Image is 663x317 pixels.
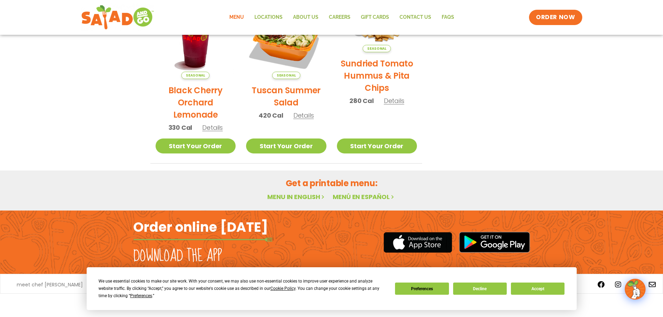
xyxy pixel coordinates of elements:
h2: Get a printable menu: [150,177,513,189]
a: Start Your Order [246,138,326,153]
h2: Tuscan Summer Salad [246,84,326,109]
nav: Menu [224,9,459,25]
a: About Us [288,9,324,25]
button: Accept [511,283,565,295]
span: ORDER NOW [536,13,575,22]
img: new-SAG-logo-768×292 [81,3,155,31]
a: Menu [224,9,249,25]
img: wpChatIcon [625,279,645,299]
a: ORDER NOW [529,10,582,25]
a: Start Your Order [337,138,417,153]
button: Preferences [395,283,449,295]
a: GIFT CARDS [356,9,394,25]
h2: Order online [DATE] [133,219,268,236]
span: Seasonal [363,45,391,52]
span: Seasonal [272,72,300,79]
div: Cookie Consent Prompt [87,267,577,310]
h2: Sundried Tomato Hummus & Pita Chips [337,57,417,94]
a: Contact Us [394,9,436,25]
button: Decline [453,283,507,295]
img: fork [133,238,273,241]
a: Menu in English [267,192,326,201]
span: Cookie Policy [270,286,295,291]
span: 420 Cal [259,111,283,120]
span: Details [293,111,314,120]
img: appstore [384,231,452,254]
span: Details [384,96,404,105]
span: Details [202,123,223,132]
div: We use essential cookies to make our site work. With your consent, we may also use non-essential ... [98,278,387,300]
span: 330 Cal [168,123,192,132]
h2: Download the app [133,246,222,266]
img: google_play [459,232,530,253]
h2: Black Cherry Orchard Lemonade [156,84,236,121]
span: Seasonal [181,72,210,79]
a: Menú en español [333,192,395,201]
a: Start Your Order [156,138,236,153]
a: FAQs [436,9,459,25]
a: Locations [249,9,288,25]
span: Preferences [130,293,152,298]
a: meet chef [PERSON_NAME] [17,282,83,287]
a: Careers [324,9,356,25]
span: 280 Cal [349,96,374,105]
